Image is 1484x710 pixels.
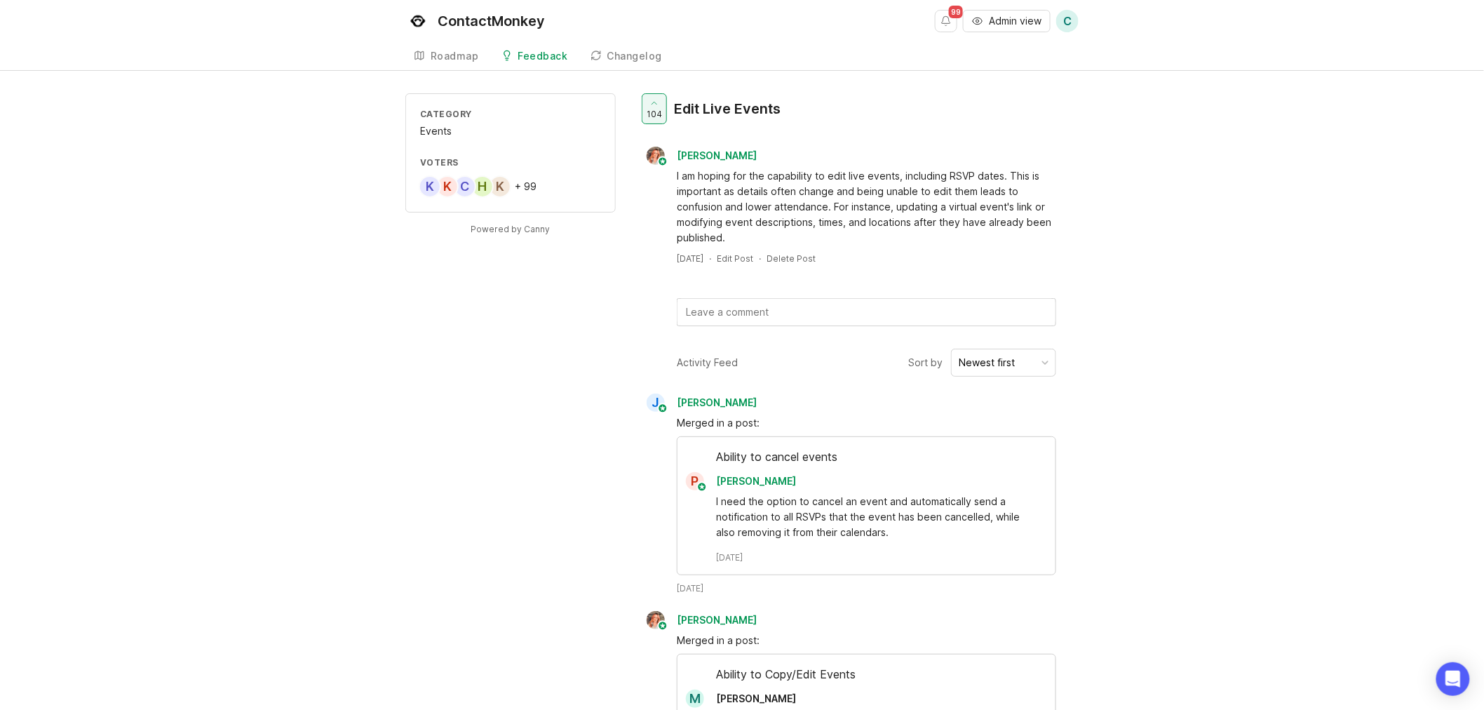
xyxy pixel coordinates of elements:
[709,253,711,264] div: ·
[1436,662,1470,696] div: Open Intercom Messenger
[686,472,704,490] div: P
[638,394,768,412] a: J[PERSON_NAME]
[582,42,671,71] a: Changelog
[493,42,576,71] a: Feedback
[989,14,1041,28] span: Admin view
[642,611,670,629] img: Bronwen W
[949,6,963,18] span: 99
[935,10,957,32] button: Notifications
[420,123,601,139] div: Events
[677,168,1056,246] div: I am hoping for the capability to edit live events, including RSVP dates. This is important as de...
[697,482,708,493] img: member badge
[959,355,1015,370] div: Newest first
[515,182,537,192] div: + 99
[759,253,761,264] div: ·
[677,253,703,264] a: [DATE]
[1056,10,1079,32] button: C
[674,99,781,119] div: Edit Live Events
[677,355,738,370] div: Activity Feed
[677,448,1055,472] div: Ability to cancel events
[607,51,663,61] div: Changelog
[658,156,668,167] img: member badge
[454,175,476,198] div: C
[420,108,601,120] div: Category
[716,475,796,487] span: [PERSON_NAME]
[716,551,743,563] time: [DATE]
[767,253,816,264] div: Delete Post
[677,582,703,594] time: [DATE]
[431,51,479,61] div: Roadmap
[963,10,1051,32] button: Admin view
[677,415,1056,431] div: Merged in a post:
[647,394,665,412] div: J
[405,42,487,71] a: Roadmap
[647,108,662,120] span: 104
[677,633,1056,648] div: Merged in a post:
[677,253,703,264] time: [DATE]
[677,666,1055,690] div: Ability to Copy/Edit Events
[658,403,668,414] img: member badge
[716,494,1033,540] div: I need the option to cancel an event and automatically send a notification to all RSVPs that the ...
[677,472,807,490] a: P[PERSON_NAME]
[436,175,459,198] div: K
[677,690,807,708] a: M[PERSON_NAME]
[518,51,568,61] div: Feedback
[717,253,753,264] div: Edit Post
[419,175,441,198] div: K
[420,156,601,168] div: Voters
[469,221,553,237] a: Powered by Canny
[908,355,943,370] span: Sort by
[638,147,768,165] a: Bronwen W[PERSON_NAME]
[405,8,431,34] img: ContactMonkey logo
[471,175,494,198] div: H
[1063,13,1072,29] span: C
[677,614,757,626] span: [PERSON_NAME]
[642,93,667,124] button: 104
[686,690,704,708] div: M
[677,149,757,161] span: [PERSON_NAME]
[489,175,511,198] div: K
[438,14,545,28] div: ContactMonkey
[638,611,768,629] a: Bronwen W[PERSON_NAME]
[658,621,668,631] img: member badge
[677,396,757,408] span: [PERSON_NAME]
[642,147,670,165] img: Bronwen W
[716,692,796,704] span: [PERSON_NAME]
